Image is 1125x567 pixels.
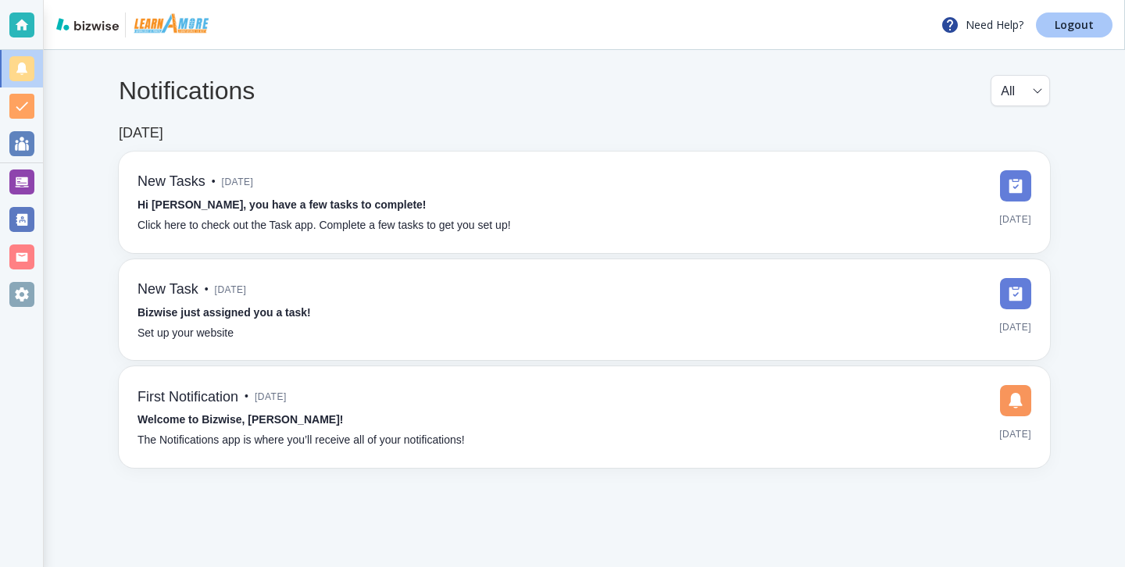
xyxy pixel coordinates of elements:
strong: Hi [PERSON_NAME], you have a few tasks to complete! [137,198,427,211]
p: Set up your website [137,325,234,342]
p: Need Help? [941,16,1023,34]
img: DashboardSidebarNotification.svg [1000,385,1031,416]
img: Learnamore [132,12,211,37]
a: New Tasks•[DATE]Hi [PERSON_NAME], you have a few tasks to complete!Click here to check out the Ta... [119,152,1050,253]
p: Click here to check out the Task app. Complete a few tasks to get you set up! [137,217,511,234]
strong: Welcome to Bizwise, [PERSON_NAME]! [137,413,343,426]
p: The Notifications app is where you’ll receive all of your notifications! [137,432,465,449]
h6: [DATE] [119,125,163,142]
strong: Bizwise just assigned you a task! [137,306,311,319]
h6: First Notification [137,389,238,406]
div: All [1001,76,1040,105]
span: [DATE] [215,278,247,301]
a: New Task•[DATE]Bizwise just assigned you a task!Set up your website[DATE] [119,259,1050,361]
a: Logout [1036,12,1112,37]
a: First Notification•[DATE]Welcome to Bizwise, [PERSON_NAME]!The Notifications app is where you’ll ... [119,366,1050,468]
p: • [205,281,209,298]
span: [DATE] [999,423,1031,446]
span: [DATE] [999,208,1031,231]
h6: New Task [137,281,198,298]
span: [DATE] [255,385,287,408]
img: DashboardSidebarTasks.svg [1000,278,1031,309]
img: DashboardSidebarTasks.svg [1000,170,1031,201]
span: [DATE] [222,170,254,194]
span: [DATE] [999,316,1031,339]
p: • [212,173,216,191]
p: Logout [1055,20,1094,30]
p: • [245,388,248,405]
img: bizwise [56,18,119,30]
h6: New Tasks [137,173,205,191]
h4: Notifications [119,76,255,105]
